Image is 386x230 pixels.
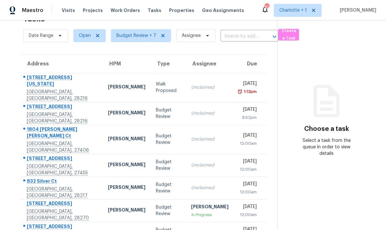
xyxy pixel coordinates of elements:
h2: Tasks [23,16,45,22]
div: Select a task from the queue in order to view details [302,137,351,157]
th: Type [151,55,186,73]
div: In Progress [191,212,229,218]
div: [PERSON_NAME] [108,161,145,169]
th: Assignee [186,55,234,73]
button: Create a Task [278,29,299,40]
div: Budget Review [156,107,181,120]
div: [DATE] [239,80,257,88]
div: 12:00am [239,189,257,195]
div: 12:00am [239,166,257,173]
span: [PERSON_NAME] [337,7,376,14]
div: [PERSON_NAME] [108,207,145,215]
div: Budget Review [156,181,181,194]
div: 12:00am [239,212,257,218]
div: [DATE] [239,158,257,166]
div: 8:52pm [239,114,257,121]
div: 12:00am [239,140,257,147]
div: Budget Review [156,204,181,217]
span: Geo Assignments [202,7,244,14]
div: Unclaimed [191,110,229,117]
div: [PERSON_NAME] [108,109,145,118]
span: Projects [83,7,103,14]
span: Work Orders [111,7,140,14]
div: [DATE] [239,132,257,140]
img: Overdue Alarm Icon [237,88,242,95]
th: Due [234,55,267,73]
div: Unclaimed [191,162,229,168]
span: Charlotte + 1 [279,7,307,14]
input: Search by address [220,31,260,41]
div: 1:13pm [242,88,257,95]
div: [DATE] [239,203,257,212]
div: Budget Review [156,133,181,146]
div: Unclaimed [191,84,229,91]
div: [PERSON_NAME] [108,84,145,92]
span: Properties [169,7,194,14]
th: Address [21,55,103,73]
div: [PERSON_NAME] [108,184,145,192]
div: [DATE] [239,181,257,189]
span: Visits [62,7,75,14]
div: 61 [264,4,269,10]
div: Walk Proposed [156,81,181,94]
span: Assignee [182,32,201,39]
div: [PERSON_NAME] [191,203,229,212]
span: Budget Review + 7 [116,32,156,39]
span: Maestro [22,7,43,14]
span: Create a Task [282,27,296,42]
span: Tasks [148,8,161,13]
div: Budget Review [156,159,181,172]
th: HPM [103,55,151,73]
div: Unclaimed [191,185,229,191]
h3: Choose a task [304,126,349,132]
span: Open [79,32,91,39]
div: [PERSON_NAME] [108,135,145,144]
div: [DATE] [239,106,257,114]
button: Open [270,32,279,41]
span: Date Range [29,32,53,39]
div: Unclaimed [191,136,229,143]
